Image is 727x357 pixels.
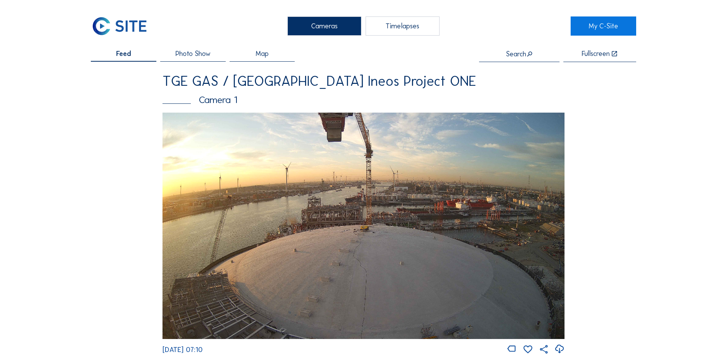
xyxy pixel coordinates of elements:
[256,50,269,57] span: Map
[582,50,610,57] div: Fullscreen
[287,16,361,36] div: Cameras
[162,113,565,339] img: Image
[366,16,440,36] div: Timelapses
[116,50,131,57] span: Feed
[91,16,148,36] img: C-SITE Logo
[91,16,156,36] a: C-SITE Logo
[162,95,565,105] div: Camera 1
[176,50,210,57] span: Photo Show
[162,74,565,88] div: TGE GAS / [GEOGRAPHIC_DATA] Ineos Project ONE
[162,346,203,354] span: [DATE] 07:10
[571,16,636,36] a: My C-Site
